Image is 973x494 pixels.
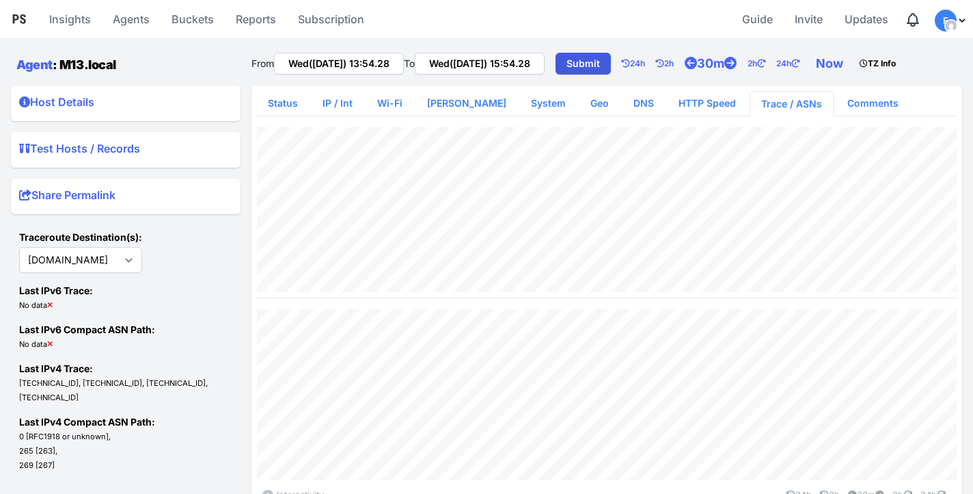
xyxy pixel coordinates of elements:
[19,300,53,310] small: No data
[742,5,773,33] span: Guide
[943,16,948,25] span: F
[16,57,53,72] a: Agent
[312,91,364,116] a: IP / Int
[622,91,665,116] a: DNS
[622,50,656,77] a: 24h
[935,10,968,31] div: Profile Menu
[810,50,854,77] a: Now
[19,231,142,243] strong: Traceroute Destination(s):
[860,58,896,68] strong: TZ Info
[44,3,96,36] a: Insights
[16,55,124,74] h1: : M13.local
[737,3,778,36] a: Guide
[257,91,309,116] a: Status
[19,432,111,470] small: 0 [RFC1918 or unknown], 265 [263], 269 [267]
[520,91,577,116] a: System
[19,324,155,335] strong: Last IPv6 Compact ASN Path:
[107,3,155,36] a: Agents
[656,50,685,77] a: 2h
[19,140,232,162] summary: Test Hosts / Records
[556,53,611,75] a: Submit
[789,3,828,36] a: Invite
[579,91,620,116] a: Geo
[19,94,232,116] summary: Host Details
[748,50,776,77] a: 2h
[668,91,747,116] a: HTTP Speed
[839,3,894,36] a: Updates
[685,50,748,77] a: 30m
[19,416,155,428] strong: Last IPv4 Compact ASN Path:
[230,3,282,36] a: Reports
[416,91,517,116] a: [PERSON_NAME]
[404,57,415,70] label: To
[750,92,833,116] a: Trace / ASNs
[19,363,93,374] strong: Last IPv4 Trace:
[19,187,232,209] summary: Share Permalink
[836,91,909,116] a: Comments
[251,57,274,70] label: From
[19,339,53,349] small: No data
[19,378,208,402] small: [TECHNICAL_ID], [TECHNICAL_ID], [TECHNICAL_ID], [TECHNICAL_ID]
[19,285,93,296] strong: Last IPv6 Trace:
[292,3,370,36] a: Subscription
[366,91,413,116] a: Wi-Fi
[845,5,888,33] span: Updates
[776,50,810,77] a: 24h
[946,21,957,31] img: 8c045d38eb86755cbf6a65b0a0c22034.png
[905,12,921,28] div: Notifications
[166,3,219,36] a: Buckets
